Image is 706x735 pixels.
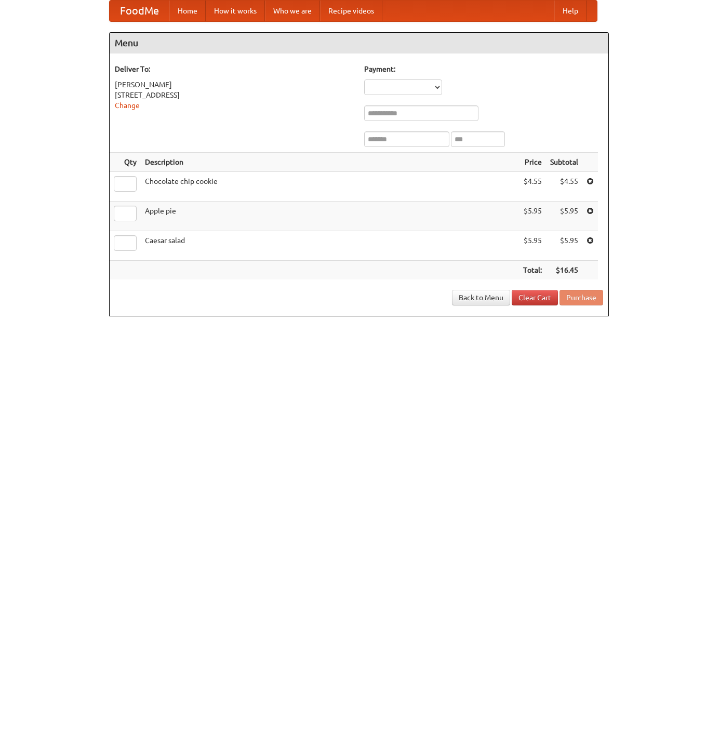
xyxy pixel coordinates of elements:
[519,261,546,280] th: Total:
[141,202,519,231] td: Apple pie
[519,231,546,261] td: $5.95
[452,290,510,305] a: Back to Menu
[519,202,546,231] td: $5.95
[206,1,265,21] a: How it works
[115,90,354,100] div: [STREET_ADDRESS]
[115,79,354,90] div: [PERSON_NAME]
[546,153,582,172] th: Subtotal
[560,290,603,305] button: Purchase
[364,64,603,74] h5: Payment:
[546,202,582,231] td: $5.95
[115,64,354,74] h5: Deliver To:
[546,172,582,202] td: $4.55
[169,1,206,21] a: Home
[110,153,141,172] th: Qty
[115,101,140,110] a: Change
[554,1,587,21] a: Help
[546,231,582,261] td: $5.95
[265,1,320,21] a: Who we are
[110,1,169,21] a: FoodMe
[546,261,582,280] th: $16.45
[141,231,519,261] td: Caesar salad
[320,1,382,21] a: Recipe videos
[519,172,546,202] td: $4.55
[141,172,519,202] td: Chocolate chip cookie
[110,33,608,54] h4: Menu
[512,290,558,305] a: Clear Cart
[519,153,546,172] th: Price
[141,153,519,172] th: Description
